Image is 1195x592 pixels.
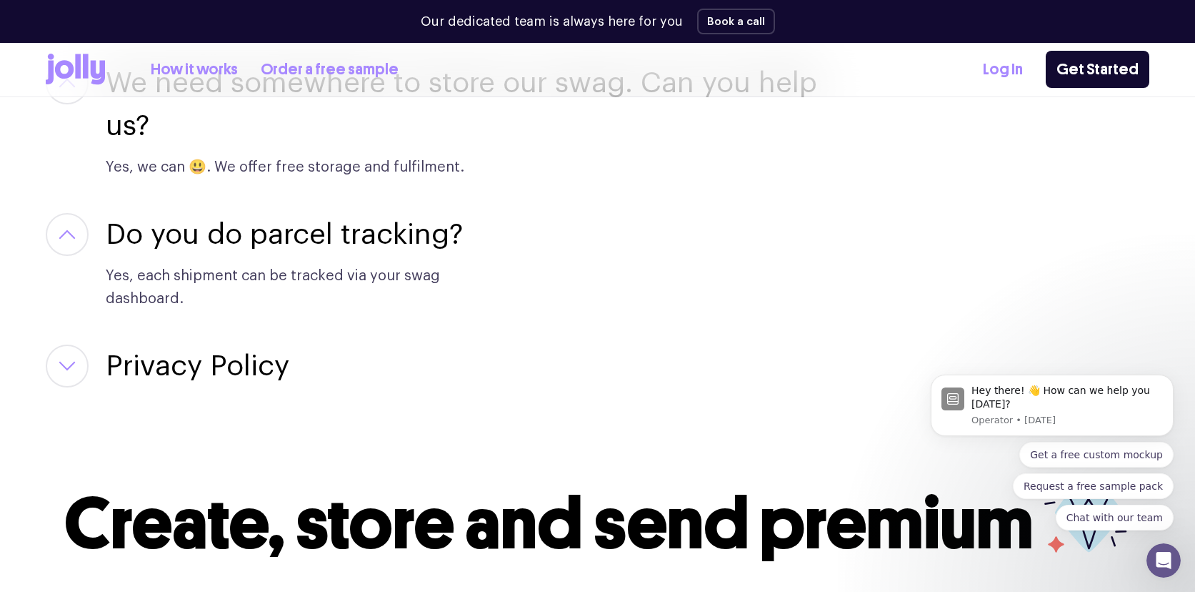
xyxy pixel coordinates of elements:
a: How it works [151,58,238,82]
span: Create, store and send premium [64,480,1034,567]
button: Do you do parcel tracking? [106,213,463,256]
button: Privacy Policy [106,345,289,388]
a: Log In [983,58,1023,82]
p: Yes, each shipment can be tracked via your swag dashboard. [106,265,471,310]
p: Our dedicated team is always here for you [421,12,683,31]
iframe: Intercom live chat [1146,543,1181,578]
a: Get Started [1046,51,1149,88]
iframe: Intercom notifications message [909,265,1195,553]
button: Book a call [697,9,775,34]
button: We need somewhere to store our swag. Can you help us? [106,61,841,147]
a: Order a free sample [261,58,399,82]
p: Yes, we can 😃. We offer free storage and fulfilment. [106,156,471,179]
